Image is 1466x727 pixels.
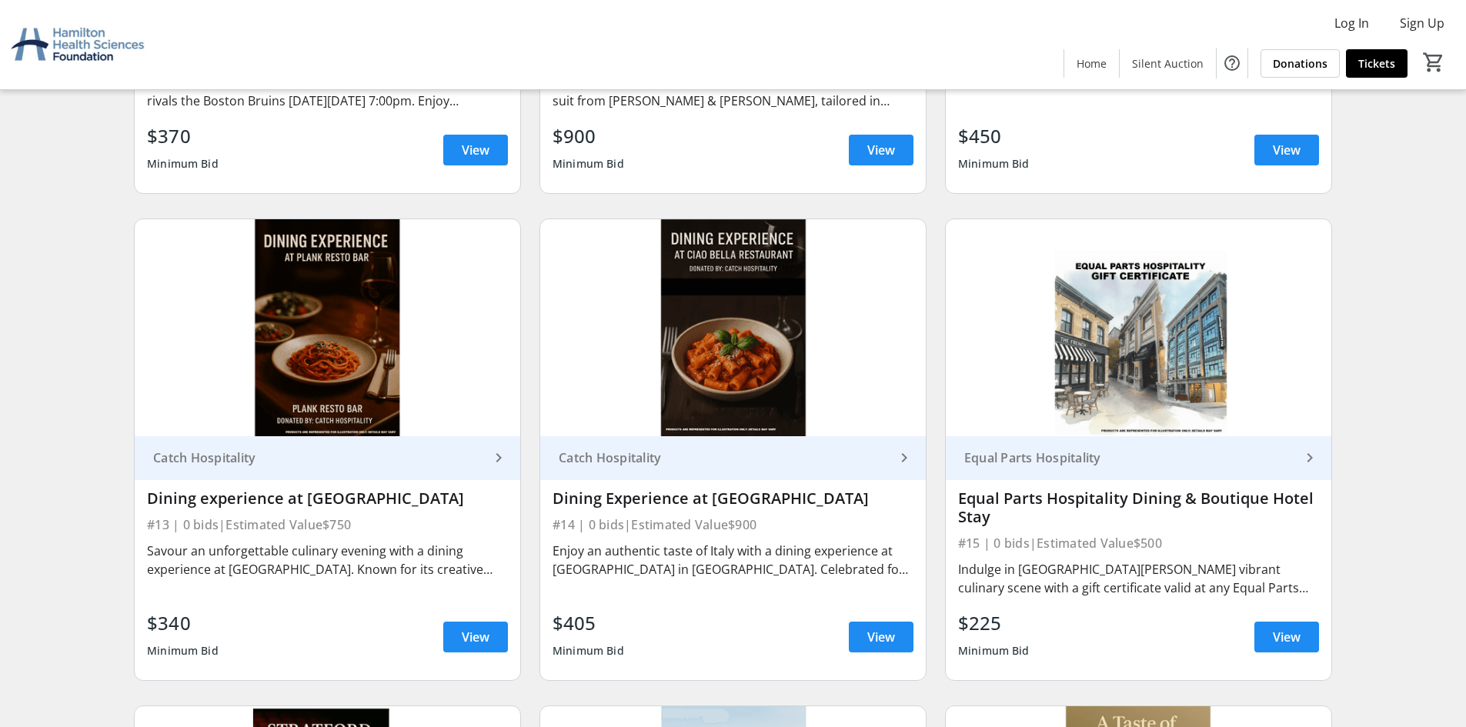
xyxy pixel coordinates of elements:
[867,628,895,646] span: View
[553,637,624,665] div: Minimum Bid
[1132,55,1204,72] span: Silent Auction
[867,141,895,159] span: View
[1261,49,1340,78] a: Donations
[462,628,489,646] span: View
[958,150,1030,178] div: Minimum Bid
[553,73,913,110] div: Elevate your wardrobe with an exquisite made-to-measure suit from [PERSON_NAME] & [PERSON_NAME], ...
[147,609,219,637] div: $340
[147,514,508,535] div: #13 | 0 bids | Estimated Value $750
[443,135,508,165] a: View
[540,219,926,436] img: Dining Experience at Ciao Bella Restaurant
[443,622,508,652] a: View
[1273,628,1301,646] span: View
[489,449,508,467] mat-icon: keyboard_arrow_right
[147,73,508,110] div: Cheer on the Leafs in this exciting matchup against divisional rivals the Boston Bruins [DATE][DA...
[1254,622,1319,652] a: View
[1254,135,1319,165] a: View
[958,637,1030,665] div: Minimum Bid
[1400,14,1444,32] span: Sign Up
[553,150,624,178] div: Minimum Bid
[1358,55,1395,72] span: Tickets
[958,122,1030,150] div: $450
[553,489,913,508] div: Dining Experience at [GEOGRAPHIC_DATA]
[147,637,219,665] div: Minimum Bid
[540,436,926,480] a: Catch Hospitality
[958,560,1319,597] div: Indulge in [GEOGRAPHIC_DATA][PERSON_NAME] vibrant culinary scene with a gift certificate valid at...
[147,542,508,579] div: Savour an unforgettable culinary evening with a dining experience at [GEOGRAPHIC_DATA]. Known for...
[1322,11,1381,35] button: Log In
[1334,14,1369,32] span: Log In
[946,436,1331,480] a: Equal Parts Hospitality
[1064,49,1119,78] a: Home
[553,514,913,535] div: #14 | 0 bids | Estimated Value $900
[1217,48,1247,78] button: Help
[462,141,489,159] span: View
[958,489,1319,526] div: Equal Parts Hospitality Dining & Boutique Hotel Stay
[147,150,219,178] div: Minimum Bid
[147,489,508,508] div: Dining experience at [GEOGRAPHIC_DATA]
[553,450,895,465] div: Catch Hospitality
[849,135,913,165] a: View
[958,450,1301,465] div: Equal Parts Hospitality
[147,122,219,150] div: $370
[1301,449,1319,467] mat-icon: keyboard_arrow_right
[1273,55,1327,72] span: Donations
[849,622,913,652] a: View
[147,450,489,465] div: Catch Hospitality
[135,219,520,436] img: Dining experience at Plank Restaurant
[946,219,1331,436] img: Equal Parts Hospitality Dining & Boutique Hotel Stay
[1420,48,1448,76] button: Cart
[1388,11,1457,35] button: Sign Up
[1077,55,1107,72] span: Home
[9,6,146,83] img: Hamilton Health Sciences Foundation's Logo
[958,609,1030,637] div: $225
[1346,49,1408,78] a: Tickets
[1273,141,1301,159] span: View
[1120,49,1216,78] a: Silent Auction
[553,122,624,150] div: $900
[958,532,1319,554] div: #15 | 0 bids | Estimated Value $500
[895,449,913,467] mat-icon: keyboard_arrow_right
[553,542,913,579] div: Enjoy an authentic taste of Italy with a dining experience at [GEOGRAPHIC_DATA] in [GEOGRAPHIC_DA...
[135,436,520,480] a: Catch Hospitality
[553,609,624,637] div: $405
